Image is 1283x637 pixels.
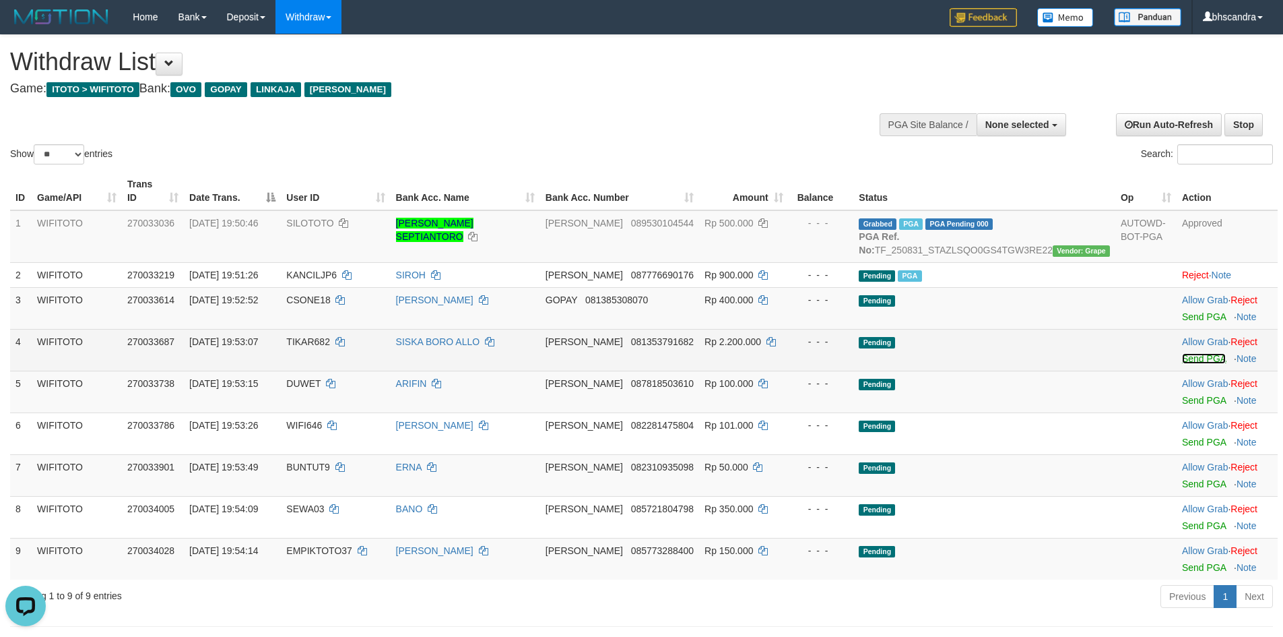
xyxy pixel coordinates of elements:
[122,172,184,210] th: Trans ID: activate to sort column ascending
[127,295,174,305] span: 270033614
[32,172,122,210] th: Game/API: activate to sort column ascending
[977,113,1066,136] button: None selected
[10,496,32,538] td: 8
[396,336,480,347] a: SISKA BORO ALLO
[1177,454,1278,496] td: ·
[794,544,849,557] div: - - -
[859,379,895,390] span: Pending
[1230,378,1257,389] a: Reject
[1230,462,1257,473] a: Reject
[699,172,789,210] th: Amount: activate to sort column ascending
[1237,311,1257,322] a: Note
[540,172,699,210] th: Bank Acc. Number: activate to sort column ascending
[1182,562,1226,573] a: Send PGA
[1177,496,1278,538] td: ·
[859,337,895,348] span: Pending
[859,231,899,255] b: PGA Ref. No:
[127,270,174,280] span: 270033219
[32,454,122,496] td: WIFITOTO
[1182,462,1230,473] span: ·
[859,462,895,474] span: Pending
[631,378,694,389] span: Copy 087818503610 to clipboard
[631,504,694,514] span: Copy 085721804798 to clipboard
[32,262,122,287] td: WIFITOTO
[1182,270,1209,280] a: Reject
[794,216,849,230] div: - - -
[189,270,258,280] span: [DATE] 19:51:26
[396,504,423,514] a: BANO
[546,420,623,431] span: [PERSON_NAME]
[546,336,623,347] span: [PERSON_NAME]
[1237,395,1257,406] a: Note
[1237,520,1257,531] a: Note
[631,420,694,431] span: Copy 082281475804 to clipboard
[859,504,895,516] span: Pending
[631,270,694,280] span: Copy 087776690176 to clipboard
[1182,420,1228,431] a: Allow Grab
[396,420,473,431] a: [PERSON_NAME]
[32,496,122,538] td: WIFITOTO
[10,413,32,454] td: 6
[1182,504,1228,514] a: Allow Grab
[10,172,32,210] th: ID
[127,336,174,347] span: 270033687
[10,7,112,27] img: MOTION_logo.png
[1177,329,1278,371] td: ·
[546,545,623,556] span: [PERSON_NAME]
[1177,287,1278,329] td: ·
[1182,545,1230,556] span: ·
[10,371,32,413] td: 5
[1212,270,1232,280] a: Note
[189,218,258,229] span: [DATE] 19:50:46
[1182,336,1228,347] a: Allow Grab
[1182,420,1230,431] span: ·
[859,421,895,432] span: Pending
[985,119,1049,130] span: None selected
[189,336,258,347] span: [DATE] 19:53:07
[704,218,753,229] span: Rp 500.000
[1177,210,1278,263] td: Approved
[950,8,1017,27] img: Feedback.jpg
[251,82,301,97] span: LINKAJA
[546,504,623,514] span: [PERSON_NAME]
[899,218,923,230] span: Marked by bhscandra
[1182,378,1230,389] span: ·
[1115,210,1177,263] td: AUTOWD-BOT-PGA
[1182,504,1230,514] span: ·
[281,172,390,210] th: User ID: activate to sort column ascending
[189,295,258,305] span: [DATE] 19:52:52
[704,504,753,514] span: Rp 350.000
[1182,437,1226,448] a: Send PGA
[1230,336,1257,347] a: Reject
[1237,353,1257,364] a: Note
[546,218,623,229] span: [PERSON_NAME]
[859,270,895,282] span: Pending
[1160,585,1214,608] a: Previous
[127,218,174,229] span: 270033036
[1182,295,1230,305] span: ·
[1230,504,1257,514] a: Reject
[1182,395,1226,406] a: Send PGA
[1114,8,1181,26] img: panduan.png
[286,545,352,556] span: EMPIKTOTO37
[546,378,623,389] span: [PERSON_NAME]
[189,420,258,431] span: [DATE] 19:53:26
[1182,353,1226,364] a: Send PGA
[631,545,694,556] span: Copy 085773288400 to clipboard
[32,413,122,454] td: WIFITOTO
[853,172,1115,210] th: Status
[631,336,694,347] span: Copy 081353791682 to clipboard
[1182,479,1226,489] a: Send PGA
[1115,172,1177,210] th: Op: activate to sort column ascending
[880,113,977,136] div: PGA Site Balance /
[189,378,258,389] span: [DATE] 19:53:15
[10,49,842,75] h1: Withdraw List
[396,378,427,389] a: ARIFIN
[189,545,258,556] span: [DATE] 19:54:14
[1177,371,1278,413] td: ·
[1116,113,1222,136] a: Run Auto-Refresh
[1141,144,1273,164] label: Search:
[859,295,895,307] span: Pending
[794,377,849,390] div: - - -
[704,545,753,556] span: Rp 150.000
